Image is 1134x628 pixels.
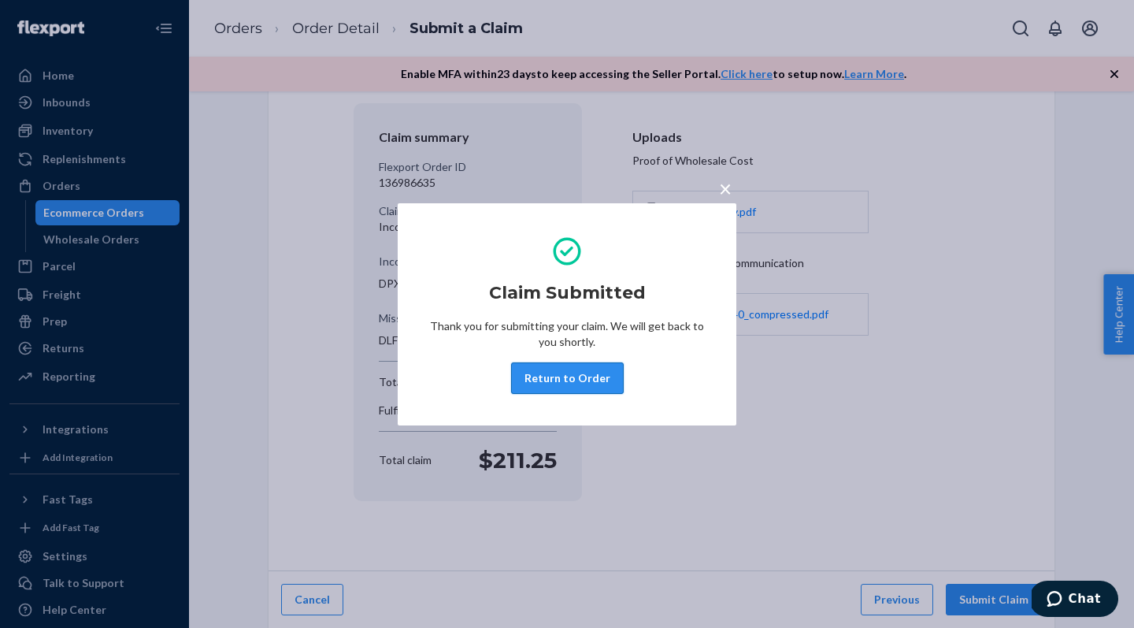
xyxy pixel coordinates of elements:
[429,318,705,350] p: Thank you for submitting your claim. We will get back to you shortly.
[489,281,646,306] h2: Claim Submitted
[1032,581,1118,620] iframe: Opens a widget where you can chat to one of our agents
[511,362,624,394] button: Return to Order
[719,175,732,202] span: ×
